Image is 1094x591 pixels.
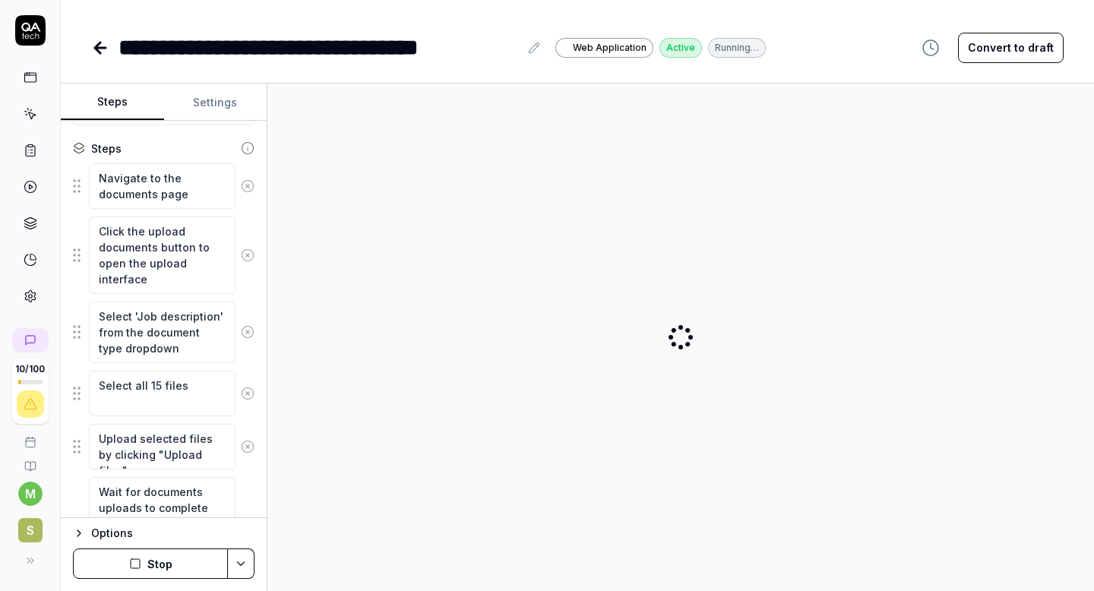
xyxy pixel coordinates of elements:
[708,38,766,58] div: Running…
[958,33,1064,63] button: Convert to draft
[236,171,260,201] button: Remove step
[236,378,260,409] button: Remove step
[236,431,260,462] button: Remove step
[555,37,653,58] a: Web Application
[73,524,255,542] button: Options
[573,41,647,55] span: Web Application
[73,301,255,364] div: Suggestions
[12,328,49,352] a: New conversation
[91,141,122,156] div: Steps
[15,365,45,374] span: 10 / 100
[18,482,43,506] button: m
[6,506,54,545] button: S
[73,216,255,295] div: Suggestions
[236,240,260,270] button: Remove step
[91,524,255,542] div: Options
[73,370,255,417] div: Suggestions
[6,424,54,448] a: Book a call with us
[73,163,255,210] div: Suggestions
[73,548,228,579] button: Stop
[6,448,54,472] a: Documentation
[18,518,43,542] span: S
[61,84,164,121] button: Steps
[73,423,255,470] div: Suggestions
[659,38,702,58] div: Active
[236,317,260,347] button: Remove step
[164,84,267,121] button: Settings
[236,517,260,547] button: Remove step
[912,33,949,63] button: View version history
[73,476,255,587] div: Suggestions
